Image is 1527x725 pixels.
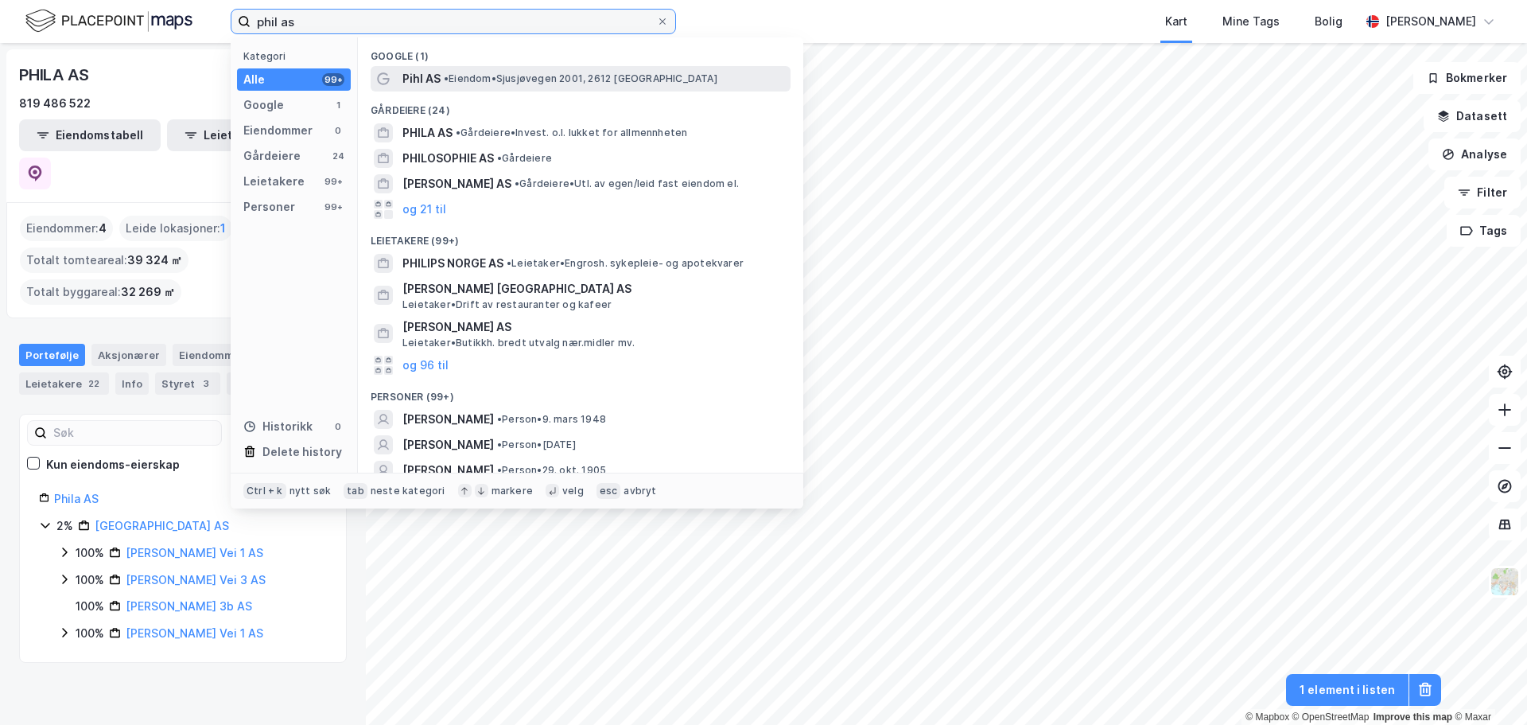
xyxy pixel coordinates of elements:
div: Kun eiendoms-eierskap [46,455,180,474]
div: 22 [85,376,103,392]
div: 2% [56,516,73,536]
div: Kategori [243,50,351,62]
div: 100% [76,597,104,616]
div: Leietakere [243,172,305,191]
span: 32 269 ㎡ [121,283,175,302]
div: Transaksjoner [227,372,336,395]
div: Leietakere (99+) [358,222,803,251]
iframe: Chat Widget [1447,649,1527,725]
div: neste kategori [371,485,445,497]
span: • [497,464,502,476]
button: Tags [1447,215,1521,247]
div: Gårdeiere (24) [358,92,803,120]
span: • [497,413,502,425]
span: • [497,439,502,450]
a: [GEOGRAPHIC_DATA] AS [95,519,229,532]
div: Totalt byggareal : [20,279,181,305]
button: Analyse [1428,138,1521,170]
div: Mine Tags [1222,12,1280,31]
span: • [456,127,460,138]
span: • [507,257,511,269]
div: 0 [332,420,344,433]
span: [PERSON_NAME] [GEOGRAPHIC_DATA] AS [402,279,784,298]
div: 100% [76,544,104,563]
span: Pihl AS [402,69,441,88]
span: PHILOSOPHIE AS [402,149,494,168]
input: Søk [47,421,221,445]
button: Eiendomstabell [19,119,161,151]
span: [PERSON_NAME] [402,410,494,429]
div: PHILA AS [19,62,91,88]
div: Eiendommer [173,344,270,366]
div: 99+ [322,73,344,86]
div: velg [562,485,584,497]
span: PHILIPS NORGE AS [402,254,503,273]
button: Filter [1444,177,1521,209]
div: Portefølje [19,344,85,366]
div: 100% [76,624,104,643]
button: og 21 til [402,200,446,219]
div: 24 [332,150,344,162]
a: Improve this map [1374,711,1452,723]
span: Person • 29. okt. 1905 [497,464,606,477]
button: Leietakertabell [167,119,309,151]
div: Kart [1165,12,1187,31]
div: Delete history [262,442,342,462]
div: 1 [332,99,344,111]
span: 1 [220,219,226,238]
div: Google (1) [358,37,803,66]
span: [PERSON_NAME] [402,461,494,480]
div: 3 [198,376,214,392]
div: Ctrl + k [243,483,286,499]
span: Gårdeiere • Utl. av egen/leid fast eiendom el. [515,177,739,190]
div: Totalt tomteareal : [20,248,188,273]
span: [PERSON_NAME] AS [402,318,784,337]
input: Søk på adresse, matrikkel, gårdeiere, leietakere eller personer [251,10,656,33]
img: logo.f888ab2527a4732fd821a326f86c7f29.svg [25,7,192,35]
div: 0 [332,124,344,137]
span: Leietaker • Engrosh. sykepleie- og apotekvarer [507,257,744,270]
button: 1 element i listen [1286,674,1408,706]
span: 4 [99,219,107,238]
div: [PERSON_NAME] [1385,12,1476,31]
span: • [515,177,519,189]
span: Eiendom • Sjusjøvegen 2001, 2612 [GEOGRAPHIC_DATA] [444,72,717,85]
span: Leietaker • Drift av restauranter og kafeer [402,298,612,311]
div: 819 486 522 [19,94,91,113]
div: nytt søk [289,485,332,497]
div: Personer [243,197,295,216]
a: Mapbox [1245,711,1289,723]
div: Info [115,372,149,395]
span: [PERSON_NAME] [402,435,494,454]
div: Personer (99+) [358,378,803,407]
div: 100% [76,571,104,590]
div: avbryt [624,485,656,497]
div: Styret [155,372,220,395]
button: og 96 til [402,356,449,375]
div: Gårdeiere [243,146,301,166]
div: markere [492,485,533,497]
span: Person • 9. mars 1948 [497,413,606,426]
a: [PERSON_NAME] Vei 1 AS [126,626,263,640]
div: tab [344,483,367,499]
span: Gårdeiere • Invest. o.l. lukket for allmennheten [456,127,687,139]
span: Leietaker • Butikkh. bredt utvalg nær.midler mv. [402,337,635,349]
img: Z [1490,567,1520,597]
div: 99+ [322,175,344,188]
a: [PERSON_NAME] Vei 3 AS [126,573,266,587]
button: Datasett [1424,100,1521,132]
span: Gårdeiere [497,152,552,165]
a: [PERSON_NAME] Vei 1 AS [126,546,263,559]
div: Eiendommer [243,121,313,140]
div: Bolig [1315,12,1342,31]
div: Historikk [243,417,313,436]
a: [PERSON_NAME] 3b AS [126,599,252,613]
div: Eiendommer : [20,216,113,241]
div: esc [596,483,621,499]
span: 39 324 ㎡ [127,251,182,270]
button: Bokmerker [1413,62,1521,94]
a: Phila AS [54,492,99,505]
span: • [497,152,502,164]
span: [PERSON_NAME] AS [402,174,511,193]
